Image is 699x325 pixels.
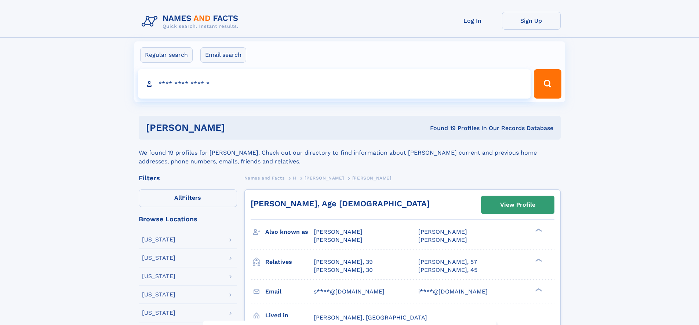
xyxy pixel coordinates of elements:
[142,310,175,316] div: [US_STATE]
[305,173,344,182] a: [PERSON_NAME]
[293,176,296,181] span: H
[139,140,561,166] div: We found 19 profiles for [PERSON_NAME]. Check out our directory to find information about [PERSON...
[327,124,553,132] div: Found 19 Profiles In Our Records Database
[244,173,285,182] a: Names and Facts
[174,194,182,201] span: All
[265,285,314,298] h3: Email
[418,228,467,235] span: [PERSON_NAME]
[142,273,175,279] div: [US_STATE]
[418,258,477,266] a: [PERSON_NAME], 57
[142,255,175,261] div: [US_STATE]
[265,256,314,268] h3: Relatives
[443,12,502,30] a: Log In
[142,292,175,298] div: [US_STATE]
[502,12,561,30] a: Sign Up
[251,199,430,208] a: [PERSON_NAME], Age [DEMOGRAPHIC_DATA]
[265,226,314,238] h3: Also known as
[314,266,373,274] a: [PERSON_NAME], 30
[418,236,467,243] span: [PERSON_NAME]
[314,258,373,266] a: [PERSON_NAME], 39
[534,258,542,262] div: ❯
[139,216,237,222] div: Browse Locations
[481,196,554,214] a: View Profile
[142,237,175,243] div: [US_STATE]
[534,69,561,99] button: Search Button
[138,69,531,99] input: search input
[139,175,237,181] div: Filters
[140,47,193,63] label: Regular search
[314,314,427,321] span: [PERSON_NAME], [GEOGRAPHIC_DATA]
[418,266,477,274] a: [PERSON_NAME], 45
[139,189,237,207] label: Filters
[146,123,328,132] h1: [PERSON_NAME]
[200,47,246,63] label: Email search
[314,228,363,235] span: [PERSON_NAME]
[352,176,392,181] span: [PERSON_NAME]
[534,228,542,233] div: ❯
[139,12,244,32] img: Logo Names and Facts
[293,173,296,182] a: H
[305,176,344,181] span: [PERSON_NAME]
[314,236,363,243] span: [PERSON_NAME]
[500,196,535,213] div: View Profile
[534,287,542,292] div: ❯
[265,309,314,322] h3: Lived in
